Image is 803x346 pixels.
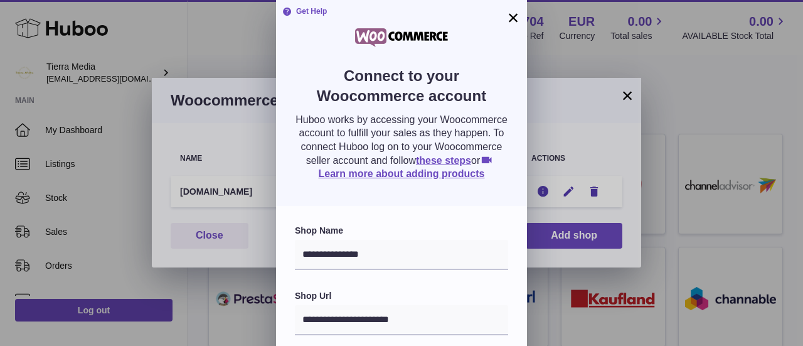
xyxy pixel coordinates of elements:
[282,6,327,16] strong: Get Help
[506,10,521,25] button: ×
[295,290,508,302] label: Shop Url
[416,155,471,166] a: these steps
[295,66,508,113] h2: Connect to your Woocommerce account
[348,25,455,50] img: woocommerce.png
[295,225,508,237] label: Shop Name
[295,113,508,181] p: Huboo works by accessing your Woocommerce account to fulfill your sales as they happen. To connec...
